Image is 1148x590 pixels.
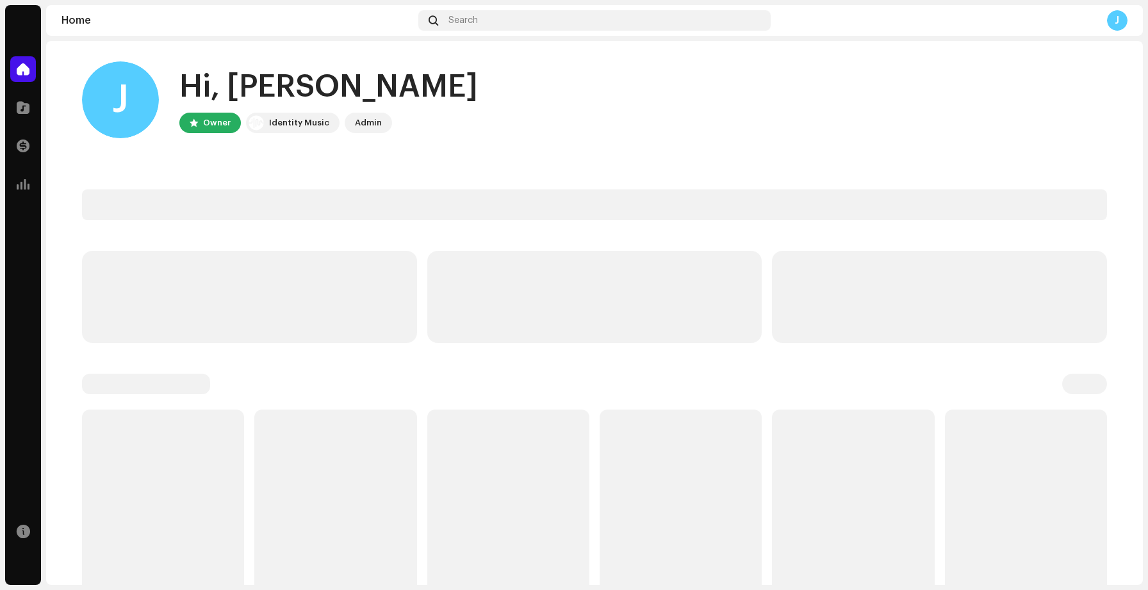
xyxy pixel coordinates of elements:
div: Identity Music [269,115,329,131]
div: Admin [355,115,382,131]
div: Owner [203,115,231,131]
div: Hi, [PERSON_NAME] [179,67,478,108]
span: Search [448,15,478,26]
div: Home [61,15,413,26]
div: J [1107,10,1127,31]
div: J [82,61,159,138]
img: 0f74c21f-6d1c-4dbc-9196-dbddad53419e [249,115,264,131]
